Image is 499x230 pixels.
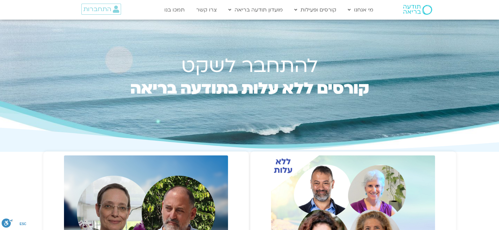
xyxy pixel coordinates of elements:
[193,4,220,16] a: צרו קשר
[403,5,432,15] img: תודעה בריאה
[344,4,377,16] a: מי אנחנו
[116,57,383,75] h1: להתחבר לשקט
[116,81,383,111] h2: קורסים ללא עלות בתודעה בריאה
[225,4,286,16] a: מועדון תודעה בריאה
[81,4,121,15] a: התחברות
[291,4,340,16] a: קורסים ופעילות
[83,6,111,13] span: התחברות
[161,4,188,16] a: תמכו בנו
